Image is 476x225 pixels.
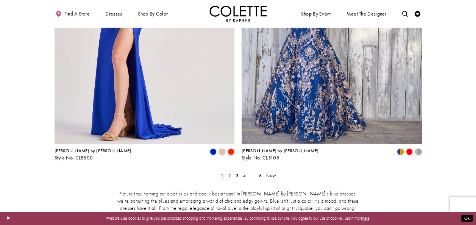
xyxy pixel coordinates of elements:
span: Style No. CL8500 [55,155,93,161]
i: Red [406,148,413,155]
span: Meet the designer [346,11,386,17]
a: here [362,216,369,221]
i: Gold/Pewter [415,148,421,155]
a: Page 4 [241,172,247,180]
span: 6 [259,173,261,179]
i: Navy Blue/Gold [397,148,404,155]
a: Page 3 [234,172,240,180]
span: [PERSON_NAME] by [PERSON_NAME] [55,148,131,154]
a: Check Wishlist [413,6,422,22]
div: Colette by Daphne Style No. CL8500 [55,148,131,161]
a: Find a store [55,6,91,22]
span: Shop By Event [301,11,331,17]
span: Shop By Event [300,6,332,22]
span: Shop by color [136,6,169,22]
span: 4 [243,173,246,179]
span: ... [250,173,254,179]
span: Shop by color [137,11,168,17]
a: Next Page [264,172,277,180]
span: 3 [236,173,238,179]
span: Find a store [64,11,90,17]
span: Next [266,173,276,179]
span: Style No. CL5105 [242,155,279,161]
i: Scarlet [228,148,234,155]
span: Current Page [219,172,225,180]
i: Champagne [218,148,225,155]
a: Page 6 [257,172,263,180]
span: Dresses [105,11,122,17]
span: [PERSON_NAME] by [PERSON_NAME] [242,148,318,154]
button: Close Dialog [3,213,13,223]
p: Picture this: nothing but clear skies and cool vibes ahead! In [PERSON_NAME] by [PERSON_NAME]’s b... [116,191,360,219]
a: ... [249,172,256,180]
p: Website uses cookies to give you personalized shopping and marketing experiences. By continuing t... [41,214,435,222]
span: Dresses [104,6,123,22]
span: 1 [221,173,223,179]
i: Royal Blue [210,148,217,155]
span: 2 [228,173,231,179]
a: Page 2 [226,172,233,180]
img: Colette by Daphne [209,6,267,22]
a: Toggle search [401,6,409,22]
a: Meet the designer [345,6,388,22]
button: Submit Dialog [461,215,473,222]
div: Colette by Daphne Style No. CL5105 [242,148,318,161]
a: Visit Home Page [209,6,267,22]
